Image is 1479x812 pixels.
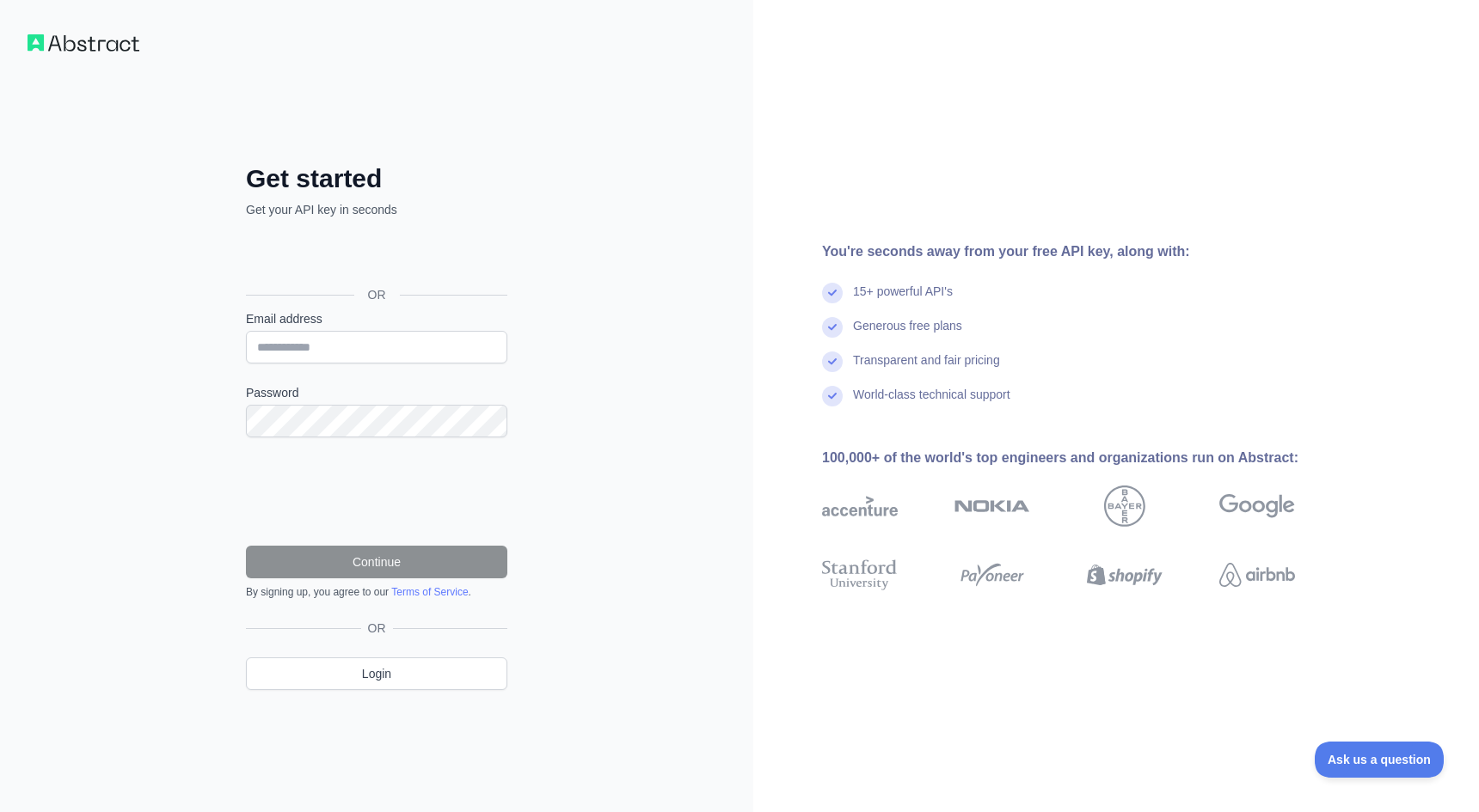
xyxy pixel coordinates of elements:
img: check mark [822,351,843,372]
a: Login [246,657,507,690]
img: shopify [1087,556,1163,594]
div: Transparent and fair pricing [853,351,1000,386]
img: bayer [1104,485,1145,527]
span: OR [361,620,393,637]
img: stanford university [822,556,898,594]
img: payoneer [954,556,1030,594]
label: Password [246,384,507,401]
img: check mark [822,283,843,303]
img: check mark [822,386,843,406]
img: google [1219,485,1295,527]
div: World-class technical support [853,386,1010,420]
iframe: reCAPTCHA [246,458,507,525]
img: airbnb [1219,556,1295,594]
img: accenture [822,485,898,527]
iframe: Sign in with Google Button [237,237,512,275]
p: Get your API key in seconds [246,201,507,218]
img: nokia [954,485,1030,527]
div: You're seconds away from your free API key, along with: [822,241,1350,262]
img: check mark [822,317,843,338]
img: Workflow [28,34,139,52]
a: Terms of Service [391,586,468,598]
div: 100,000+ of the world's top engineers and organizations run on Abstract: [822,448,1350,468]
div: 15+ powerful API's [853,283,953,317]
h2: Get started [246,163,507,194]
div: Generous free plans [853,317,962,351]
button: Continue [246,546,507,578]
iframe: Toggle Customer Support [1315,742,1445,778]
label: Email address [246,310,507,327]
div: By signing up, you agree to our . [246,585,507,599]
span: OR [354,286,400,303]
